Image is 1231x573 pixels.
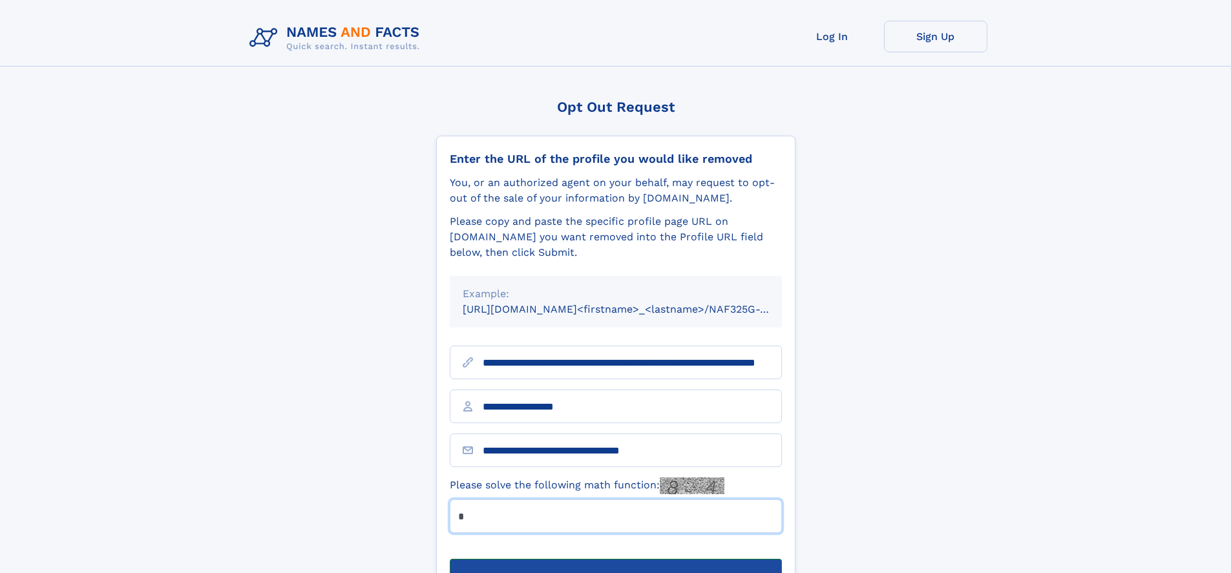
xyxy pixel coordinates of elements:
div: Opt Out Request [436,99,795,115]
label: Please solve the following math function: [450,477,724,494]
a: Sign Up [884,21,987,52]
div: Example: [463,286,769,302]
div: Please copy and paste the specific profile page URL on [DOMAIN_NAME] you want removed into the Pr... [450,214,782,260]
small: [URL][DOMAIN_NAME]<firstname>_<lastname>/NAF325G-xxxxxxxx [463,303,806,315]
div: You, or an authorized agent on your behalf, may request to opt-out of the sale of your informatio... [450,175,782,206]
div: Enter the URL of the profile you would like removed [450,152,782,166]
img: Logo Names and Facts [244,21,430,56]
a: Log In [781,21,884,52]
